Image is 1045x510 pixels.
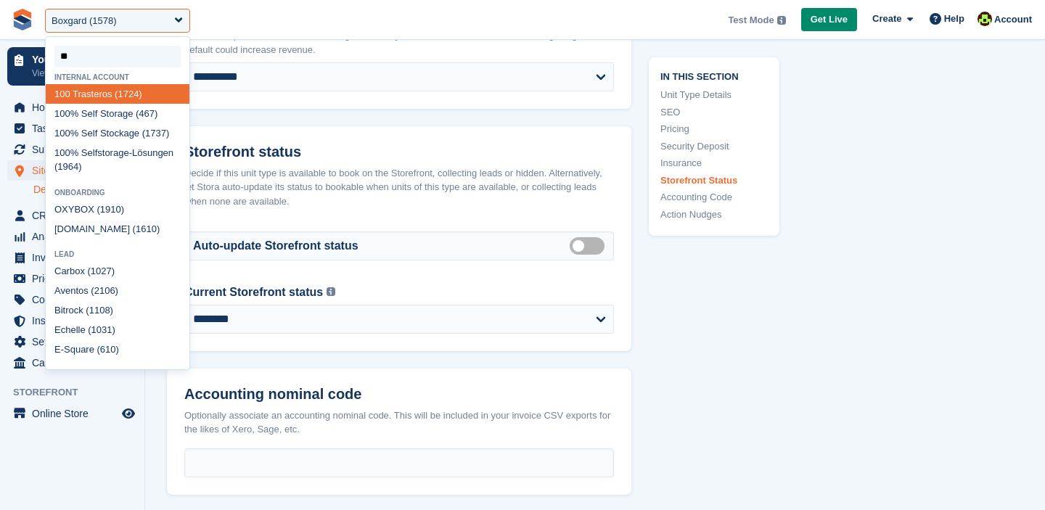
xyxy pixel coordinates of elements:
[7,247,137,268] a: menu
[7,226,137,247] a: menu
[32,118,119,139] span: Tasks
[32,332,119,352] span: Settings
[872,12,901,26] span: Create
[32,67,118,80] p: View next steps
[46,73,189,81] div: Internal account
[184,284,323,301] label: Current Storefront status
[32,226,119,247] span: Analytics
[32,289,119,310] span: Coupons
[7,289,137,310] a: menu
[944,12,964,26] span: Help
[46,281,189,300] div: Aventos (2 6)
[570,244,610,247] label: Auto manage storefront status
[994,12,1032,27] span: Account
[46,300,189,320] div: Bitrock (1 8)
[33,183,137,197] a: Demo Location
[32,403,119,424] span: Online Store
[91,266,101,276] span: 10
[728,13,774,28] span: Test Mode
[46,340,189,359] div: E-Square (6 )
[54,108,65,119] span: 10
[46,143,189,177] div: 0% Selfstorage-Lösungen (1964)
[32,268,119,289] span: Pricing
[110,204,120,215] span: 10
[46,84,189,104] div: 0 Trasteros (1724)
[94,305,104,316] span: 10
[32,54,118,65] p: Your onboarding
[660,139,768,153] a: Security Deposit
[12,9,33,30] img: stora-icon-8386f47178a22dfd0bd8f6a31ec36ba5ce8667c1dd55bd0f319d3a0aa187defe.svg
[46,219,189,239] div: [DOMAIN_NAME] (16 )
[660,156,768,170] a: Insurance
[96,363,106,374] span: 10
[184,144,614,160] h2: Storefront status
[105,344,115,355] span: 10
[7,268,137,289] a: menu
[7,118,137,139] a: menu
[32,205,119,226] span: CRM
[46,359,189,379] div: Locabox ( 00)
[660,173,768,187] a: Storefront Status
[184,408,614,437] div: Optionally associate an accounting nominal code. This will be included in your invoice CSV export...
[327,287,335,296] img: icon-info-grey-7440780725fd019a000dd9b08b2336e03edf1995a4989e88bcd33f0948082b44.svg
[660,104,768,119] a: SEO
[7,310,137,331] a: menu
[46,320,189,340] div: Echelle ( 31)
[32,247,119,268] span: Invoices
[13,385,144,400] span: Storefront
[46,250,189,258] div: Lead
[7,353,137,373] a: menu
[32,160,119,181] span: Sites
[120,405,137,422] a: Preview store
[660,68,768,82] span: In this section
[184,386,614,403] h2: Accounting nominal code
[7,139,137,160] a: menu
[777,16,786,25] img: icon-info-grey-7440780725fd019a000dd9b08b2336e03edf1995a4989e88bcd33f0948082b44.svg
[54,89,65,99] span: 10
[32,310,119,331] span: Insurance
[7,205,137,226] a: menu
[978,12,992,26] img: Catherine Coffey
[660,207,768,221] a: Action Nudges
[7,403,137,424] a: menu
[660,88,768,102] a: Unit Type Details
[184,28,614,57] p: This will be pre-selected on the booking form. Many visitors stick with the default. Setting a hi...
[32,97,119,118] span: Home
[54,147,65,158] span: 10
[32,353,119,373] span: Capital
[146,223,156,234] span: 10
[7,332,137,352] a: menu
[184,166,614,209] div: Decide if this unit type is available to book on the Storefront, collecting leads or hidden. Alte...
[46,189,189,197] div: Onboarding
[46,261,189,281] div: Carbox ( 27)
[54,128,65,139] span: 10
[52,14,117,28] div: Boxgard (1578)
[660,190,768,205] a: Accounting Code
[660,122,768,136] a: Pricing
[801,8,857,32] a: Get Live
[46,104,189,123] div: 0% Self Storage (467)
[7,47,137,86] a: Your onboarding View next steps
[46,200,189,219] div: OXYBOX (19 )
[193,237,358,255] label: Auto-update Storefront status
[811,12,848,27] span: Get Live
[7,160,137,181] a: menu
[46,123,189,143] div: 0% Self Stockage (1737)
[7,97,137,118] a: menu
[91,324,102,335] span: 10
[99,285,110,296] span: 10
[32,139,119,160] span: Subscriptions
